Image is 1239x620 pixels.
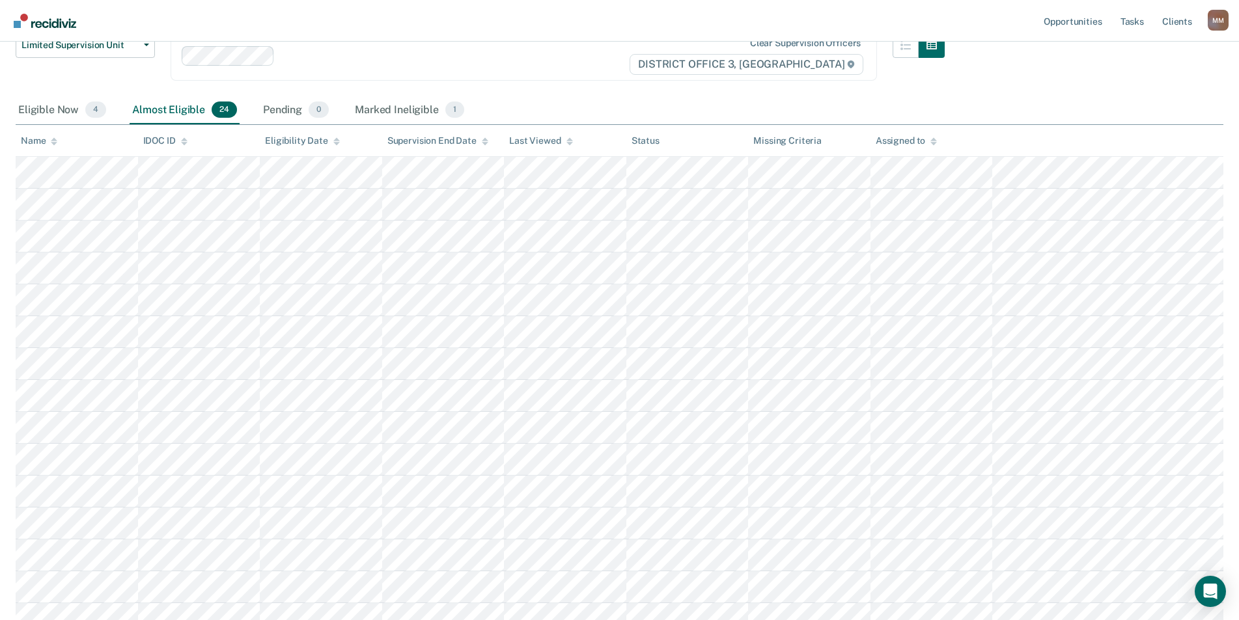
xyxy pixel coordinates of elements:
span: 24 [212,101,237,118]
div: Open Intercom Messenger [1195,576,1226,607]
div: Marked Ineligible1 [352,96,467,125]
div: Status [632,135,660,146]
img: Recidiviz [14,14,76,28]
div: Eligibility Date [265,135,340,146]
span: 1 [445,101,464,118]
span: Limited Supervision Unit [21,40,139,51]
div: Pending0 [260,96,331,125]
div: M M [1208,10,1229,31]
button: Limited Supervision Unit [16,32,155,58]
div: Last Viewed [509,135,572,146]
div: Missing Criteria [753,135,822,146]
div: Almost Eligible24 [130,96,240,125]
button: Profile dropdown button [1208,10,1229,31]
div: Supervision End Date [387,135,488,146]
span: DISTRICT OFFICE 3, [GEOGRAPHIC_DATA] [630,54,863,75]
div: Clear supervision officers [750,38,861,49]
div: Name [21,135,57,146]
div: IDOC ID [143,135,188,146]
div: Assigned to [876,135,937,146]
span: 4 [85,101,106,118]
span: 0 [309,101,329,118]
div: Eligible Now4 [16,96,109,125]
